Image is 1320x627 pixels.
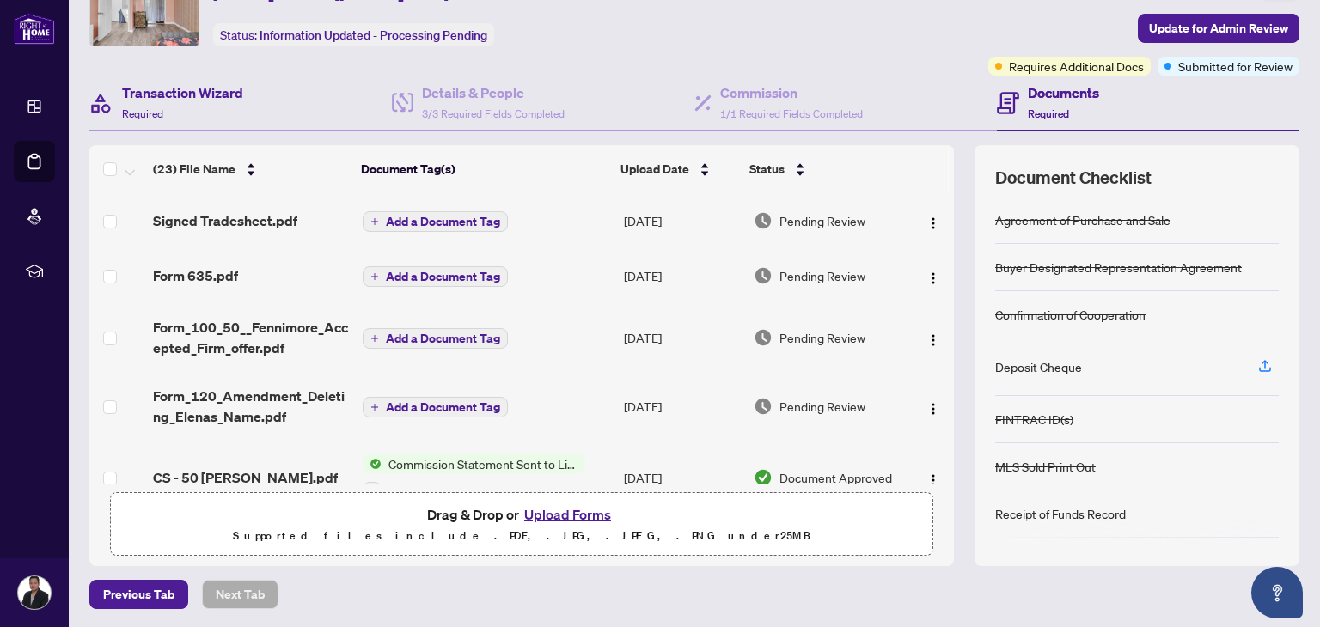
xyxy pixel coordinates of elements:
[363,327,508,350] button: Add a Document Tag
[995,258,1242,277] div: Buyer Designated Representation Agreement
[754,397,773,416] img: Document Status
[427,503,616,526] span: Drag & Drop or
[995,305,1146,324] div: Confirmation of Cooperation
[363,397,508,417] button: Add a Document Tag
[111,493,932,557] span: Drag & Drop orUpload FormsSupported files include .PDF, .JPG, .JPEG, .PNG under25MB
[153,317,348,358] span: Form_100_50__Fennimore_Accepted_Firm_offer.pdf
[370,403,379,411] span: plus
[920,393,947,420] button: Logo
[153,210,297,231] span: Signed Tradesheet.pdf
[620,160,689,179] span: Upload Date
[779,468,892,487] span: Document Approved
[386,332,500,344] span: Add a Document Tag
[422,82,565,103] h4: Details & People
[617,193,747,248] td: [DATE]
[519,503,616,526] button: Upload Forms
[926,473,940,487] img: Logo
[995,357,1082,376] div: Deposit Cheque
[1138,14,1299,43] button: Update for Admin Review
[779,211,865,230] span: Pending Review
[926,271,940,285] img: Logo
[779,328,865,347] span: Pending Review
[386,401,500,413] span: Add a Document Tag
[995,504,1126,523] div: Receipt of Funds Record
[926,216,940,230] img: Logo
[370,334,379,343] span: plus
[1149,15,1288,42] span: Update for Admin Review
[995,210,1170,229] div: Agreement of Purchase and Sale
[382,454,585,473] span: Commission Statement Sent to Listing Brokerage
[754,266,773,285] img: Document Status
[153,160,235,179] span: (23) File Name
[386,216,500,228] span: Add a Document Tag
[742,145,903,193] th: Status
[363,454,382,473] img: Status Icon
[213,23,494,46] div: Status:
[617,372,747,441] td: [DATE]
[920,262,947,289] button: Logo
[617,248,747,303] td: [DATE]
[121,526,922,546] p: Supported files include .PDF, .JPG, .JPEG, .PNG under 25 MB
[370,272,379,281] span: plus
[995,410,1073,429] div: FINTRAC ID(s)
[920,464,947,491] button: Logo
[1028,82,1099,103] h4: Documents
[122,107,163,120] span: Required
[363,210,508,233] button: Add a Document Tag
[754,468,773,487] img: Document Status
[363,265,508,288] button: Add a Document Tag
[1178,57,1292,76] span: Submitted for Review
[422,107,565,120] span: 3/3 Required Fields Completed
[386,271,500,283] span: Add a Document Tag
[779,397,865,416] span: Pending Review
[260,27,487,43] span: Information Updated - Processing Pending
[363,328,508,349] button: Add a Document Tag
[926,333,940,347] img: Logo
[1251,567,1303,618] button: Open asap
[370,217,379,226] span: plus
[103,581,174,608] span: Previous Tab
[153,467,338,488] span: CS - 50 [PERSON_NAME].pdf
[614,145,742,193] th: Upload Date
[363,211,508,232] button: Add a Document Tag
[995,457,1096,476] div: MLS Sold Print Out
[153,265,238,286] span: Form 635.pdf
[363,396,508,418] button: Add a Document Tag
[363,266,508,287] button: Add a Document Tag
[1028,107,1069,120] span: Required
[720,107,863,120] span: 1/1 Required Fields Completed
[354,145,614,193] th: Document Tag(s)
[617,441,747,514] td: [DATE]
[920,207,947,234] button: Logo
[89,580,188,609] button: Previous Tab
[146,145,354,193] th: (23) File Name
[754,328,773,347] img: Document Status
[720,82,863,103] h4: Commission
[779,266,865,285] span: Pending Review
[926,402,940,416] img: Logo
[363,454,585,501] button: Status IconCommission Statement Sent to Listing Brokerage
[754,211,773,230] img: Document Status
[995,166,1152,190] span: Document Checklist
[202,580,278,609] button: Next Tab
[122,82,243,103] h4: Transaction Wizard
[920,324,947,351] button: Logo
[14,13,55,45] img: logo
[617,303,747,372] td: [DATE]
[153,386,348,427] span: Form_120_Amendment_Deleting_Elenas_Name.pdf
[18,576,51,609] img: Profile Icon
[749,160,785,179] span: Status
[1009,57,1144,76] span: Requires Additional Docs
